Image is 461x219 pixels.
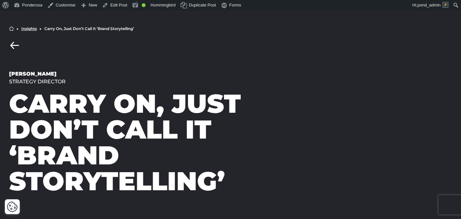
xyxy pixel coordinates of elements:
[417,3,441,7] span: pond_admin
[7,201,18,212] img: Revisit consent button
[9,70,264,78] div: [PERSON_NAME]
[9,91,264,194] h1: Carry On, Just Don’t Call It ‘Brand Storytelling’
[9,26,14,31] a: Home
[142,3,146,7] div: Good
[9,41,20,49] a: Back to Insights
[7,201,18,212] button: Cookie Settings
[9,78,264,86] div: Strategy Director
[16,27,19,31] li: ▶︎
[39,27,42,31] li: ▶︎
[21,27,37,31] a: Insights
[44,27,134,31] li: Carry On, Just Don’t Call It ‘Brand Storytelling’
